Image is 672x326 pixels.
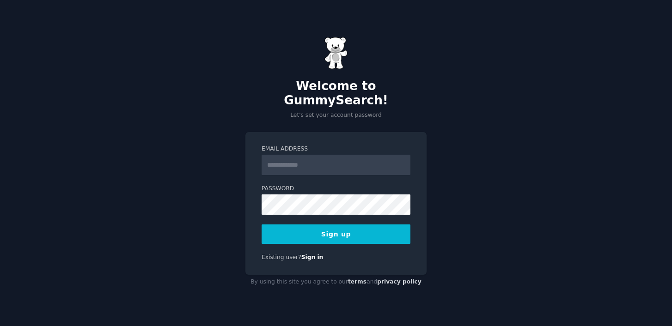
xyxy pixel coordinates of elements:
[348,278,367,285] a: terms
[245,111,427,120] p: Let's set your account password
[262,145,410,153] label: Email Address
[262,185,410,193] label: Password
[324,37,348,69] img: Gummy Bear
[262,224,410,244] button: Sign up
[301,254,324,260] a: Sign in
[245,79,427,108] h2: Welcome to GummySearch!
[245,275,427,290] div: By using this site you agree to our and
[262,254,301,260] span: Existing user?
[377,278,422,285] a: privacy policy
